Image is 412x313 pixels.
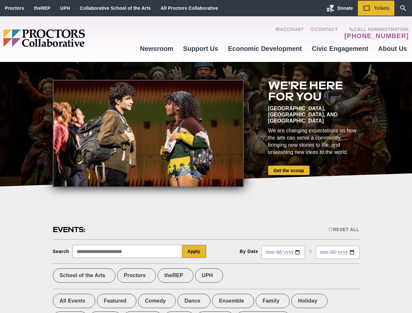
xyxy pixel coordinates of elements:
a: UPH [60,6,70,11]
span: Tickets [374,6,389,11]
label: Proctors [117,268,156,283]
a: Newsroom [135,40,178,57]
h2: Events: [53,225,86,235]
label: UPH [195,268,223,283]
a: Collaborative School of the Arts [80,6,151,11]
a: [PHONE_NUMBER] [344,32,409,40]
a: Proctors [5,6,24,11]
span: Call Administration [343,27,409,32]
label: School of the Arts [53,268,115,283]
label: All Events [53,294,96,308]
span: Donate [338,6,353,11]
h2: We're here for you [268,80,359,102]
a: Tickets [358,1,394,16]
a: All Proctors Collaborative [160,6,218,11]
div: [GEOGRAPHIC_DATA], [GEOGRAPHIC_DATA], and [GEOGRAPHIC_DATA] [268,105,359,124]
label: Ensemble [212,294,254,308]
img: Proctors logo [3,29,135,47]
label: Dance [177,294,210,308]
a: About Us [373,40,412,57]
label: Family [256,294,290,308]
div: We are changing expectations on how the arts can serve a community, bringing new stories to life,... [268,127,359,156]
a: Account [275,27,304,40]
a: theREP [34,6,51,11]
div: By Date [240,249,258,254]
a: Support Us [178,40,223,57]
label: Featured [97,294,136,308]
div: Search [53,249,69,254]
a: Donate [322,1,358,16]
a: Civic Engagement [307,40,373,57]
a: Contact [310,27,338,40]
label: Holiday [291,294,328,308]
label: theREP [158,268,193,283]
a: Search [394,1,412,16]
button: Apply [182,245,206,258]
a: Get the scoop [268,166,310,175]
label: Comedy [138,294,176,308]
a: Economic Development [223,40,307,57]
div: Reset All [328,227,359,232]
